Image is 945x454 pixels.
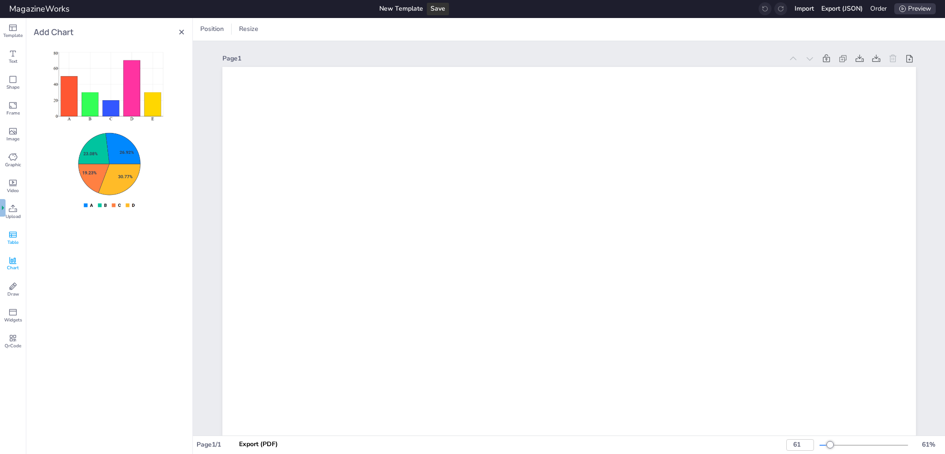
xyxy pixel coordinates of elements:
[427,3,449,15] div: Save
[6,84,19,91] span: Shape
[5,343,21,349] span: QrCode
[894,3,936,14] div: Preview
[379,4,423,14] div: New Template
[239,439,278,449] div: Export (PDF)
[178,25,185,39] button: ✕
[9,58,18,65] span: Text
[197,440,504,450] div: Page 1 / 1
[34,25,74,38] h3: Add Chart
[7,291,19,297] span: Draw
[4,317,22,323] span: Widgets
[198,24,226,34] span: Position
[870,4,887,13] a: Order
[222,54,783,64] div: Page 1
[237,24,260,34] span: Resize
[6,136,19,142] span: Image
[786,439,814,450] input: Enter zoom percentage (1-500)
[7,188,19,194] span: Video
[6,213,21,220] span: Upload
[7,265,19,271] span: Chart
[6,110,20,116] span: Frame
[7,239,18,246] span: Table
[917,440,939,450] div: 61 %
[821,4,863,14] div: Export (JSON)
[5,162,21,168] span: Graphic
[795,4,814,14] div: Import
[75,129,144,209] img: Pie Chart
[9,2,70,16] div: MagazineWorks
[52,46,167,121] img: Single Bar Chart
[3,32,23,39] span: Template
